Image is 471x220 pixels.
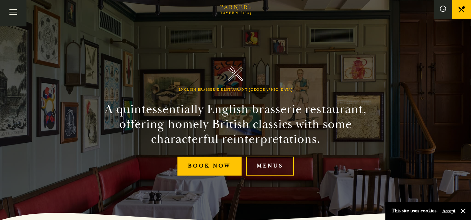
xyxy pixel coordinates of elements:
p: This site uses cookies. [392,206,438,215]
img: Parker's Tavern Brasserie Cambridge [228,66,243,81]
a: Book Now [177,157,242,176]
a: Menus [246,157,294,176]
h2: A quintessentially English brasserie restaurant, offering homely British classics with some chara... [94,102,378,147]
button: Accept [442,208,455,214]
button: Close and accept [460,208,466,214]
h1: English Brasserie Restaurant [GEOGRAPHIC_DATA] [178,88,293,92]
